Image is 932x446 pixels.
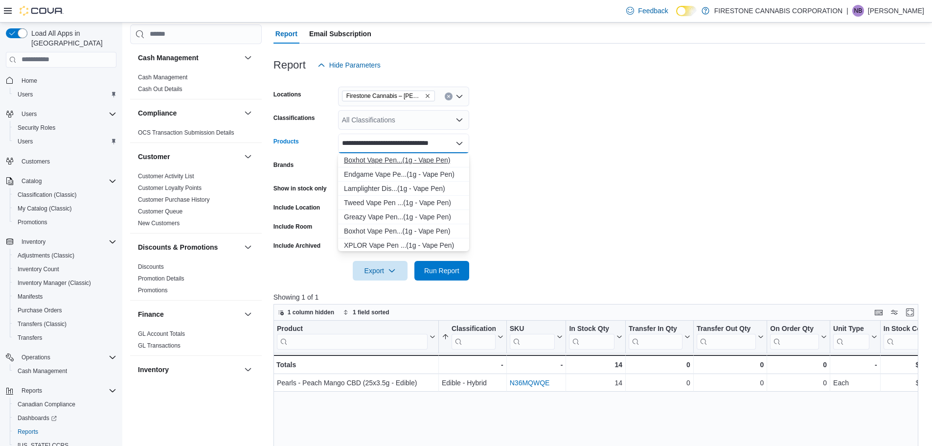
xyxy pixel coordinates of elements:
div: XPLOR Vape Pen ...(1g - Vape Pen) [344,240,463,250]
span: Operations [18,352,116,363]
span: Cash Out Details [138,85,182,93]
img: Cova [20,6,64,16]
div: Product [277,324,428,349]
span: Catalog [18,175,116,187]
div: Compliance [130,127,262,142]
a: Adjustments (Classic) [14,250,78,261]
span: Users [14,89,116,100]
button: Close list of options [455,140,463,147]
button: Reports [10,425,120,439]
a: Customer Queue [138,208,182,215]
button: In Stock Qty [569,324,622,349]
span: Reports [22,387,42,395]
div: Endgame Vape Pe...(1g - Vape Pen) [344,169,463,179]
span: nb [854,5,863,17]
a: Users [14,89,37,100]
button: Transfers (Classic) [10,317,120,331]
h3: Inventory [138,365,169,375]
button: XPLOR Vape Pen - Beast Berry (1g - Vape Pen) [338,238,469,253]
a: My Catalog (Classic) [14,203,76,214]
span: Inventory Manager (Classic) [14,277,116,289]
span: Hide Parameters [329,60,381,70]
p: Showing 1 of 1 [273,292,925,302]
span: Discounts [138,263,164,271]
a: Promotions [138,287,168,294]
a: Customers [18,156,54,167]
button: Boxhot Vape Pen - Alien OG (1g - Vape Pen) [338,224,469,238]
button: Run Report [414,261,469,281]
span: Dashboards [18,414,57,422]
div: In Stock Qty [569,324,614,333]
span: Customers [22,158,50,165]
span: GL Account Totals [138,330,185,338]
button: 1 column hidden [274,306,338,318]
a: Cash Out Details [138,86,182,93]
span: Reports [14,426,116,438]
button: Open list of options [455,116,463,124]
p: FIRESTONE CANNABIS CORPORATION [714,5,842,17]
button: Catalog [18,175,45,187]
button: Inventory [2,235,120,249]
div: Each [833,377,877,389]
a: Classification (Classic) [14,189,81,201]
button: Hide Parameters [314,55,385,75]
div: In Stock Qty [569,324,614,349]
a: Customer Activity List [138,173,194,180]
button: Compliance [242,107,254,119]
button: Users [2,107,120,121]
a: Customer Purchase History [138,196,210,203]
span: Customer Activity List [138,172,194,180]
button: Endgame Vape Pen - Sunset Sherb x Acai Berry G (1g - Vape Pen) [338,167,469,182]
button: Boxhot Vape Pen - Watermelon G (1g - Vape Pen) [338,153,469,167]
a: Inventory Count [14,263,63,275]
button: Users [10,135,120,148]
p: [PERSON_NAME] [868,5,924,17]
button: Security Roles [10,121,120,135]
span: OCS Transaction Submission Details [138,129,234,137]
label: Show in stock only [273,185,327,192]
button: Inventory [242,364,254,376]
span: Export [359,261,402,281]
button: My Catalog (Classic) [10,202,120,215]
span: Inventory Count [18,265,59,273]
span: Transfers (Classic) [14,318,116,330]
span: Report [275,24,297,44]
div: 0 [770,359,827,371]
a: Manifests [14,291,46,303]
div: Transfer Out Qty [697,324,756,333]
button: Reports [2,384,120,398]
span: Promotion Details [138,275,184,282]
div: SKU URL [510,324,555,349]
span: Inventory [18,236,116,248]
a: Reports [14,426,42,438]
button: Users [18,108,41,120]
button: Clear input [445,93,453,100]
div: On Order Qty [770,324,819,333]
span: Security Roles [18,124,55,132]
a: Feedback [622,1,672,21]
div: Boxhot Vape Pen...(1g - Vape Pen) [344,226,463,236]
span: Manifests [18,293,43,301]
div: - [833,359,877,371]
div: nichol babiak [852,5,864,17]
button: On Order Qty [770,324,827,349]
a: Dashboards [14,412,61,424]
a: N36MQWQE [510,379,550,387]
label: Locations [273,91,301,98]
span: Firestone Cannabis – [PERSON_NAME] [346,91,423,101]
button: Open list of options [455,93,463,100]
span: Inventory Count [14,263,116,275]
div: Transfer In Qty [629,324,682,333]
div: 0 [629,359,690,371]
button: Transfer In Qty [629,324,690,349]
span: Users [18,108,116,120]
h3: Finance [138,309,164,319]
button: Reports [18,385,46,397]
span: Operations [22,353,50,361]
div: Lamplighter Dis...(1g - Vape Pen) [344,184,463,193]
span: Home [18,74,116,87]
button: Operations [2,351,120,364]
button: Customers [2,154,120,168]
span: Catalog [22,177,42,185]
span: Transfers [18,334,42,342]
